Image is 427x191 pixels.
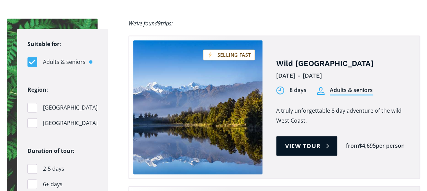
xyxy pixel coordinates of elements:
[376,142,405,150] div: per person
[276,106,409,126] p: A truly unforgettable 8 day adventure of the wild West Coast.
[43,164,64,173] span: 2-5 days
[43,119,98,128] span: [GEOGRAPHIC_DATA]
[43,57,86,67] span: Adults & seniors
[27,85,48,95] legend: Region:
[294,86,306,94] div: days
[359,142,376,150] div: $4,695
[128,19,173,29] div: We’ve found trips:
[330,86,373,95] div: Adults & seniors
[276,59,409,69] h4: Wild [GEOGRAPHIC_DATA]
[290,86,293,94] div: 8
[27,39,61,49] legend: Suitable for:
[27,146,75,156] legend: Duration of tour:
[158,20,161,27] span: 9
[43,180,63,189] span: 6+ days
[346,142,359,150] div: from
[43,103,98,112] span: [GEOGRAPHIC_DATA]
[276,70,409,81] div: [DATE] - [DATE]
[276,136,338,156] a: View tour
